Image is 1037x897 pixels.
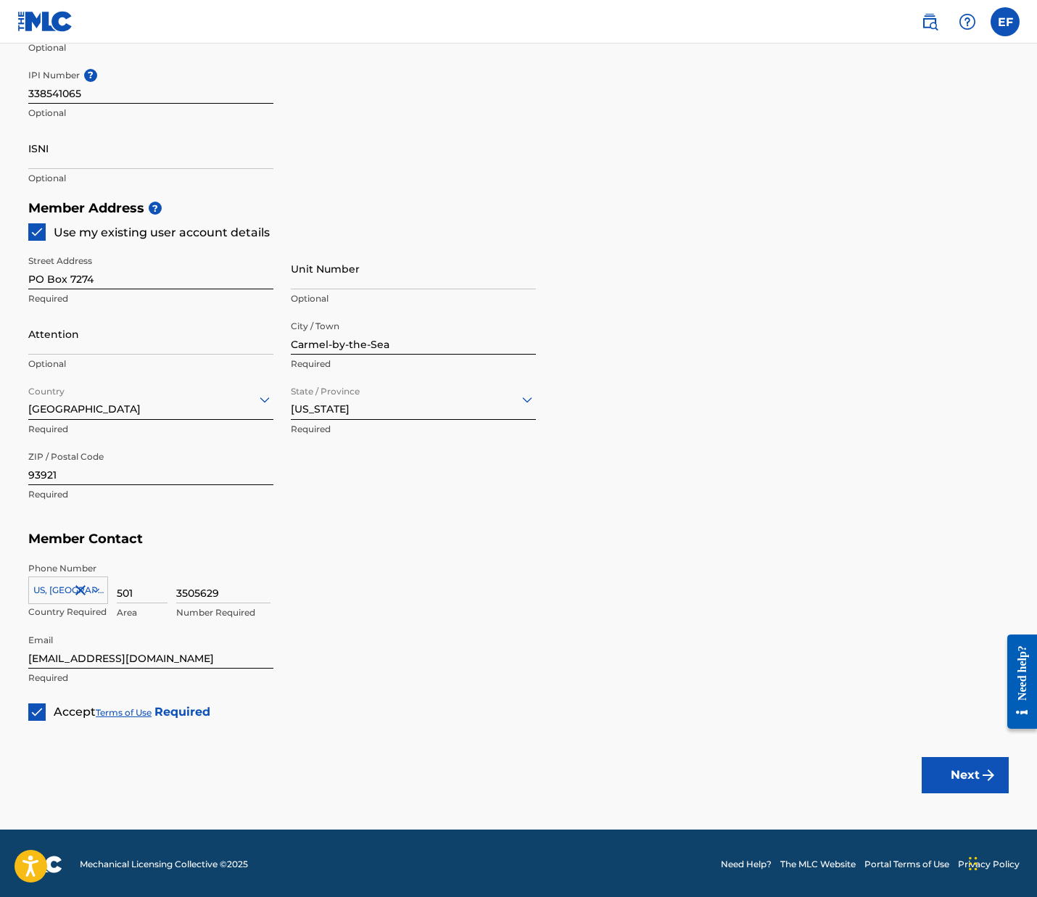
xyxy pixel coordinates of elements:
[291,357,536,371] p: Required
[149,202,162,215] span: ?
[291,381,536,417] div: [US_STATE]
[28,671,273,685] p: Required
[176,606,270,619] p: Number Required
[291,423,536,436] p: Required
[117,606,168,619] p: Area
[953,7,982,36] div: Help
[28,524,1009,555] h5: Member Contact
[28,292,273,305] p: Required
[958,858,1020,871] a: Privacy Policy
[915,7,944,36] a: Public Search
[964,827,1037,897] iframe: Chat Widget
[28,423,273,436] p: Required
[969,842,978,885] div: Drag
[28,41,273,54] p: Optional
[54,705,96,719] span: Accept
[28,376,65,398] label: Country
[96,707,152,718] a: Terms of Use
[28,357,273,371] p: Optional
[154,705,210,719] strong: Required
[864,858,949,871] a: Portal Terms of Use
[28,381,273,417] div: [GEOGRAPHIC_DATA]
[721,858,772,871] a: Need Help?
[291,376,360,398] label: State / Province
[780,858,856,871] a: The MLC Website
[991,7,1020,36] div: User Menu
[959,13,976,30] img: help
[84,69,97,82] span: ?
[28,172,273,185] p: Optional
[28,488,273,501] p: Required
[17,11,73,32] img: MLC Logo
[28,107,273,120] p: Optional
[922,757,1009,793] button: Next
[30,225,44,239] img: checkbox
[921,13,938,30] img: search
[291,292,536,305] p: Optional
[54,226,270,239] span: Use my existing user account details
[980,766,997,784] img: f7272a7cc735f4ea7f67.svg
[28,193,1009,224] h5: Member Address
[996,621,1037,741] iframe: Resource Center
[30,705,44,719] img: checkbox
[80,858,248,871] span: Mechanical Licensing Collective © 2025
[28,605,108,619] p: Country Required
